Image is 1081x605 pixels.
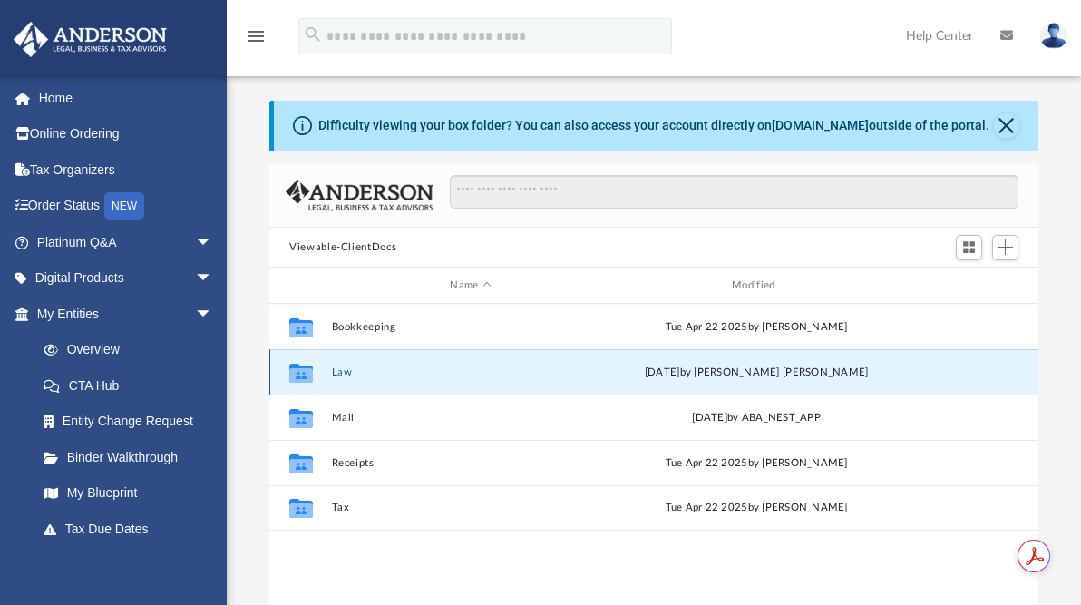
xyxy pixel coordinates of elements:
a: menu [245,34,267,47]
a: Order StatusNEW [13,188,240,225]
div: Modified [617,278,895,294]
a: Online Ordering [13,116,240,152]
span: arrow_drop_down [195,224,231,261]
a: CTA Hub [25,367,240,404]
button: Switch to Grid View [956,235,983,260]
a: Digital Productsarrow_drop_down [13,260,240,297]
button: Law [332,366,610,378]
a: Tax Due Dates [25,511,240,547]
div: id [903,278,1030,294]
div: Tue Apr 22 2025 by [PERSON_NAME] [618,455,896,472]
a: [DOMAIN_NAME] [772,118,869,132]
img: User Pic [1040,23,1067,49]
button: Viewable-ClientDocs [289,239,396,256]
a: Overview [25,332,240,368]
img: Anderson Advisors Platinum Portal [8,22,172,57]
button: Tax [332,503,610,514]
div: Tue Apr 22 2025 by [PERSON_NAME] [618,500,896,516]
span: arrow_drop_down [195,260,231,298]
div: id [278,278,323,294]
div: Name [331,278,609,294]
a: Binder Walkthrough [25,439,240,475]
button: Mail [332,412,610,424]
div: [DATE] by [PERSON_NAME] [PERSON_NAME] [618,365,896,381]
a: Home [13,80,240,116]
button: Receipts [332,457,610,469]
span: arrow_drop_down [195,296,231,333]
a: Entity Change Request [25,404,240,440]
i: menu [245,25,267,47]
a: Platinum Q&Aarrow_drop_down [13,224,240,260]
input: Search files and folders [450,175,1018,210]
a: Tax Organizers [13,151,240,188]
a: My Blueprint [25,475,231,512]
i: search [303,24,323,44]
div: Difficulty viewing your box folder? You can also access your account directly on outside of the p... [318,116,989,135]
div: NEW [104,192,144,220]
div: [DATE] by ABA_NEST_APP [618,410,896,426]
a: My Entitiesarrow_drop_down [13,296,240,332]
div: Tue Apr 22 2025 by [PERSON_NAME] [618,319,896,336]
button: Close [994,113,1019,139]
button: Bookkeeping [332,321,610,333]
button: Add [992,235,1019,260]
